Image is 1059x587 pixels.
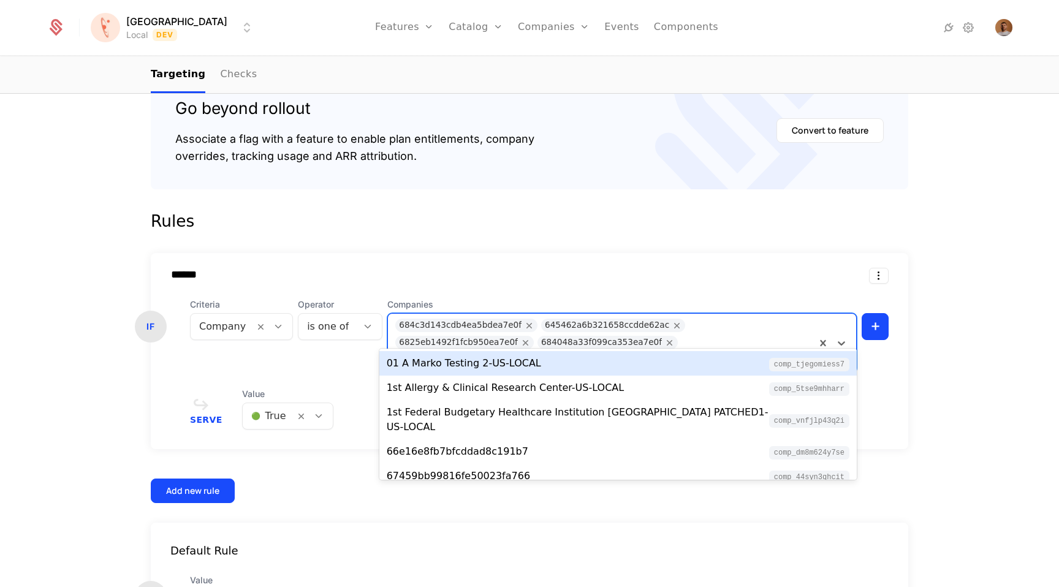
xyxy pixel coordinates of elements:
[151,479,235,503] button: Add new rule
[190,298,293,311] span: Criteria
[961,20,976,35] a: Settings
[941,20,956,35] a: Integrations
[769,414,849,428] span: comp_VnfjLP43q2i
[769,358,849,371] span: comp_TJegomieSS7
[995,19,1012,36] button: Open user button
[995,19,1012,36] img: Boris Šiman
[387,356,541,371] div: 01 A Marko Testing 2-US-LOCAL
[94,14,254,41] button: Select environment
[126,29,148,41] div: Local
[387,298,857,311] span: Companies
[522,319,537,332] div: Remove 684c3d143cdb4ea5bdea7e0f
[298,298,382,311] span: Operator
[541,336,662,349] div: 684048a33f099ca353ea7e0f
[151,209,908,233] div: Rules
[776,118,884,143] button: Convert to feature
[242,388,333,400] span: Value
[126,14,227,29] span: [GEOGRAPHIC_DATA]
[135,311,167,343] div: IF
[399,336,518,349] div: 6825eb1492f1fcb950ea7e0f
[669,319,685,332] div: Remove 645462a6b321658ccdde62ac
[151,57,205,93] a: Targeting
[175,131,534,165] div: Associate a flag with a feature to enable plan entitlements, company overrides, tracking usage an...
[387,405,769,434] div: 1st Federal Budgetary Healthcare Institution [GEOGRAPHIC_DATA] PATCHED1-US-LOCAL
[151,57,908,93] nav: Main
[151,57,257,93] ul: Choose Sub Page
[387,444,528,459] div: 66e16e8fb7bfcddad8c191b7
[545,319,669,332] div: 645462a6b321658ccdde62ac
[190,574,285,586] span: Value
[175,96,534,121] div: Go beyond rollout
[769,471,849,484] span: comp_44sYN3QHCit
[153,29,178,41] span: Dev
[190,415,222,424] span: Serve
[91,13,120,42] img: Florence
[518,336,534,349] div: Remove 6825eb1492f1fcb950ea7e0f
[662,336,678,349] div: Remove 684048a33f099ca353ea7e0f
[151,542,908,559] div: Default Rule
[387,381,624,395] div: 1st Allergy & Clinical Research Center-US-LOCAL
[869,268,889,284] button: Select action
[387,469,530,483] div: 67459bb99816fe50023fa766
[769,382,849,396] span: comp_5tSe9MHhARr
[769,446,849,460] span: comp_dM8M624y7se
[166,485,219,497] div: Add new rule
[220,57,257,93] a: Checks
[399,319,522,332] div: 684c3d143cdb4ea5bdea7e0f
[862,313,889,340] button: +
